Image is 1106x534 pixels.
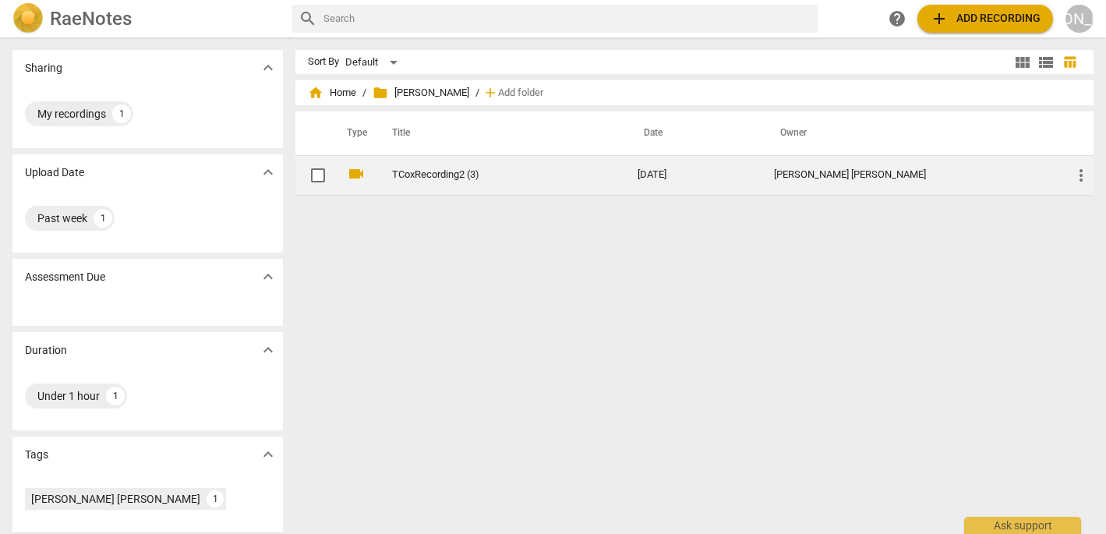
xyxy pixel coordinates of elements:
[299,9,317,28] span: search
[94,209,112,228] div: 1
[259,341,277,359] span: expand_more
[50,8,132,30] h2: RaeNotes
[37,388,100,404] div: Under 1 hour
[1065,5,1094,33] button: [PERSON_NAME]
[259,163,277,182] span: expand_more
[256,161,280,184] button: Show more
[334,111,373,155] th: Type
[774,169,1047,181] div: [PERSON_NAME] [PERSON_NAME]
[31,491,200,507] div: [PERSON_NAME] [PERSON_NAME]
[482,85,498,101] span: add
[392,169,581,181] a: TCoxRecording2 (3)
[259,267,277,286] span: expand_more
[1013,53,1032,72] span: view_module
[308,85,356,101] span: Home
[373,85,388,101] span: folder
[498,87,543,99] span: Add folder
[883,5,911,33] a: Help
[347,164,366,183] span: videocam
[323,6,811,31] input: Search
[1034,51,1058,74] button: List view
[256,265,280,288] button: Show more
[930,9,949,28] span: add
[888,9,906,28] span: help
[917,5,1053,33] button: Upload
[1072,166,1090,185] span: more_vert
[625,111,761,155] th: Date
[308,85,323,101] span: home
[625,155,761,195] td: [DATE]
[112,104,131,123] div: 1
[25,164,84,181] p: Upload Date
[964,517,1081,534] div: Ask support
[12,3,280,34] a: LogoRaeNotes
[761,111,1059,155] th: Owner
[259,58,277,77] span: expand_more
[37,106,106,122] div: My recordings
[345,50,403,75] div: Default
[1062,55,1077,69] span: table_chart
[1058,51,1081,74] button: Table view
[259,445,277,464] span: expand_more
[256,443,280,466] button: Show more
[256,56,280,80] button: Show more
[25,269,105,285] p: Assessment Due
[362,87,366,99] span: /
[373,111,625,155] th: Title
[1011,51,1034,74] button: Tile view
[930,9,1041,28] span: Add recording
[25,60,62,76] p: Sharing
[308,56,339,68] div: Sort By
[1037,53,1055,72] span: view_list
[25,447,48,463] p: Tags
[106,387,125,405] div: 1
[373,85,469,101] span: [PERSON_NAME]
[207,490,224,507] div: 1
[25,342,67,359] p: Duration
[37,210,87,226] div: Past week
[256,338,280,362] button: Show more
[12,3,44,34] img: Logo
[475,87,479,99] span: /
